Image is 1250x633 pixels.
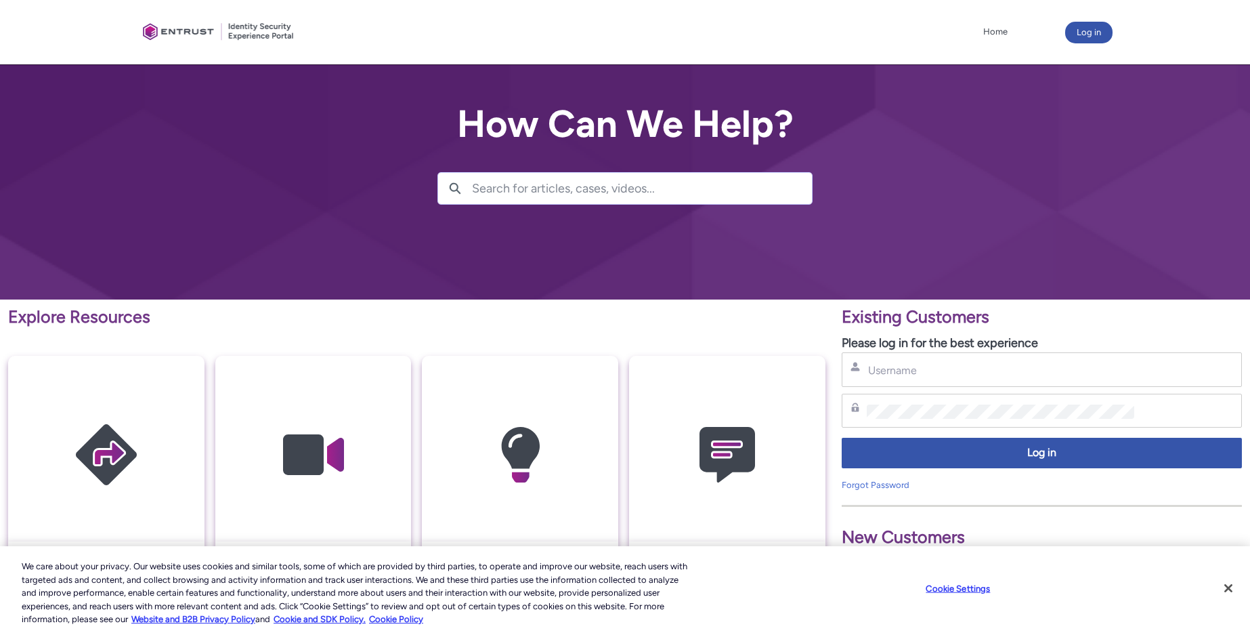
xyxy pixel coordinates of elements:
[842,438,1242,468] button: Log in
[980,22,1011,42] a: Home
[663,382,792,528] img: Contact Support
[22,560,687,626] div: We care about your privacy. Our website uses cookies and similar tools, some of which are provide...
[456,382,584,528] img: Knowledge Articles
[842,334,1242,352] p: Please log in for the best experience
[249,382,377,528] img: Video Guides
[915,575,1000,603] button: Cookie Settings
[131,614,255,624] a: More information about our cookie policy., opens in a new tab
[42,382,171,528] img: Getting Started
[867,363,1135,377] input: Username
[8,304,825,330] p: Explore Resources
[842,304,1242,330] p: Existing Customers
[438,173,472,204] button: Search
[842,480,909,490] a: Forgot Password
[842,525,1242,550] p: New Customers
[850,445,1233,461] span: Log in
[1213,573,1243,603] button: Close
[274,614,366,624] a: Cookie and SDK Policy.
[472,173,812,204] input: Search for articles, cases, videos...
[369,614,423,624] a: Cookie Policy
[1065,22,1113,43] button: Log in
[437,103,813,145] h2: How Can We Help?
